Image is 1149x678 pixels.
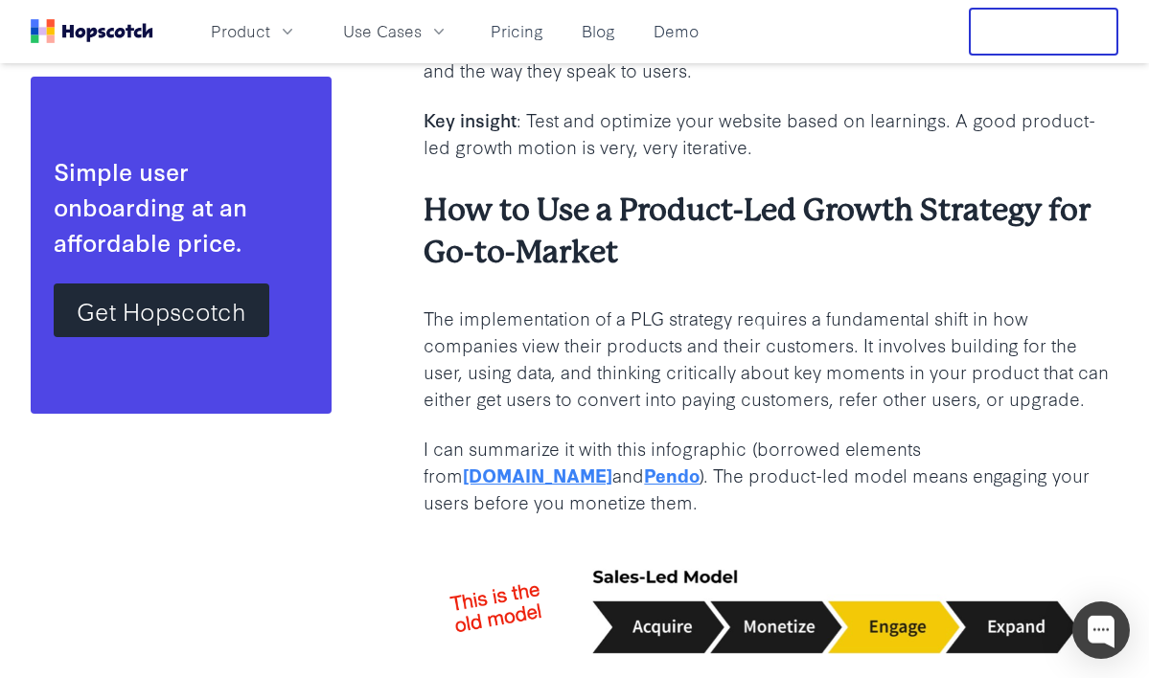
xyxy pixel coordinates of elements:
[54,153,309,260] div: Simple user onboarding at an affordable price.
[644,462,700,487] a: Pendo
[424,435,1118,515] p: I can summarize it with this infographic (borrowed elements from and ). The product-led model mea...
[424,106,517,132] b: Key insight
[31,19,153,43] a: Home
[574,15,623,47] a: Blog
[199,15,309,47] button: Product
[646,15,706,47] a: Demo
[424,305,1118,412] p: The implementation of a PLG strategy requires a fundamental shift in how companies view their pro...
[332,15,460,47] button: Use Cases
[483,15,551,47] a: Pricing
[463,462,612,487] a: [DOMAIN_NAME]
[343,19,422,43] span: Use Cases
[424,190,1118,274] h3: How to Use a Product-Led Growth Strategy for Go-to-Market
[424,106,1118,160] p: : Test and optimize your website based on learnings. A good product-led growth motion is very, ve...
[54,283,269,337] a: Get Hopscotch
[211,19,270,43] span: Product
[969,8,1118,56] button: Free Trial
